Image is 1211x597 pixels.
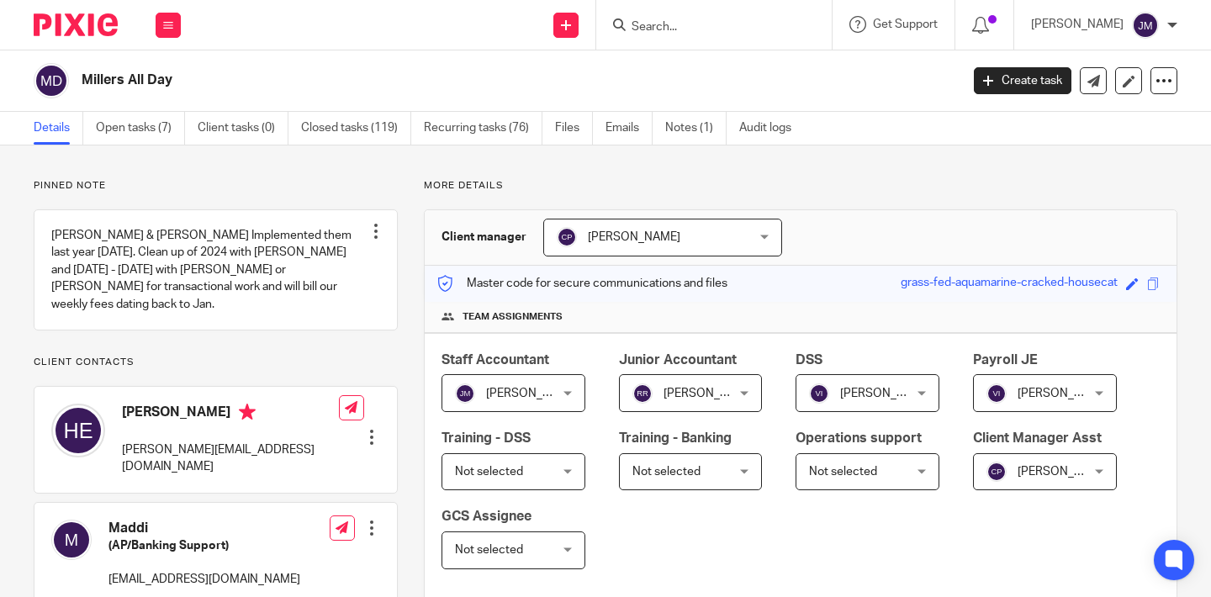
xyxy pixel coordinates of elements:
img: Pixie [34,13,118,36]
span: GCS Assignee [442,510,531,523]
div: grass-fed-aquamarine-cracked-housecat [901,274,1118,293]
a: Files [555,112,593,145]
p: Master code for secure communications and files [437,275,727,292]
span: Payroll JE [973,353,1038,367]
span: Operations support [796,431,922,445]
h2: Millers All Day [82,71,775,89]
a: Closed tasks (119) [301,112,411,145]
img: svg%3E [51,404,105,457]
span: [PERSON_NAME] [486,388,579,399]
span: [PERSON_NAME] [1018,388,1110,399]
span: [PERSON_NAME] [1018,466,1110,478]
img: svg%3E [51,520,92,560]
input: Search [630,20,781,35]
span: Not selected [809,466,877,478]
span: Team assignments [463,310,563,324]
a: Recurring tasks (76) [424,112,542,145]
a: Create task [974,67,1071,94]
i: Primary [239,404,256,420]
img: svg%3E [34,63,69,98]
span: Junior Accountant [619,353,737,367]
span: [PERSON_NAME] [840,388,933,399]
h3: Client manager [442,229,526,246]
img: svg%3E [1132,12,1159,39]
img: svg%3E [455,383,475,404]
span: Training - Banking [619,431,732,445]
a: Emails [605,112,653,145]
h4: Maddi [108,520,300,537]
span: Get Support [873,18,938,30]
span: Not selected [455,466,523,478]
span: [PERSON_NAME] [664,388,756,399]
a: Audit logs [739,112,804,145]
a: Notes (1) [665,112,727,145]
a: Details [34,112,83,145]
a: Open tasks (7) [96,112,185,145]
p: [EMAIL_ADDRESS][DOMAIN_NAME] [108,571,300,588]
span: DSS [796,353,822,367]
p: More details [424,179,1177,193]
p: [PERSON_NAME][EMAIL_ADDRESS][DOMAIN_NAME] [122,441,339,476]
img: svg%3E [986,462,1007,482]
p: Client contacts [34,356,398,369]
span: Training - DSS [442,431,531,445]
img: svg%3E [986,383,1007,404]
p: [PERSON_NAME] [1031,16,1124,33]
span: Client Manager Asst [973,431,1102,445]
a: Client tasks (0) [198,112,288,145]
span: Not selected [455,544,523,556]
img: svg%3E [557,227,577,247]
span: [PERSON_NAME] [588,231,680,243]
p: Pinned note [34,179,398,193]
h5: (AP/Banking Support) [108,537,300,554]
img: svg%3E [809,383,829,404]
img: svg%3E [632,383,653,404]
h4: [PERSON_NAME] [122,404,339,425]
span: Staff Accountant [442,353,549,367]
span: Not selected [632,466,701,478]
